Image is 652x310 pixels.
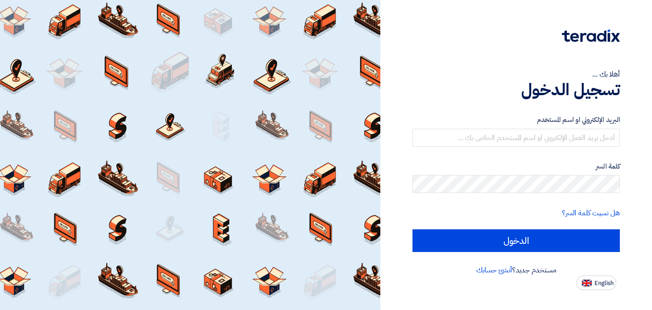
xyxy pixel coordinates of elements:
a: هل نسيت كلمة السر؟ [562,208,620,218]
h1: تسجيل الدخول [412,80,620,100]
div: مستخدم جديد؟ [412,265,620,276]
a: أنشئ حسابك [476,265,512,276]
input: أدخل بريد العمل الإلكتروني او اسم المستخدم الخاص بك ... [412,129,620,147]
img: Teradix logo [562,29,620,42]
img: en-US.png [582,280,592,286]
input: الدخول [412,229,620,252]
div: أهلا بك ... [412,69,620,80]
label: كلمة السر [412,161,620,172]
label: البريد الإلكتروني او اسم المستخدم [412,115,620,125]
span: English [594,280,614,286]
button: English [576,276,616,290]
